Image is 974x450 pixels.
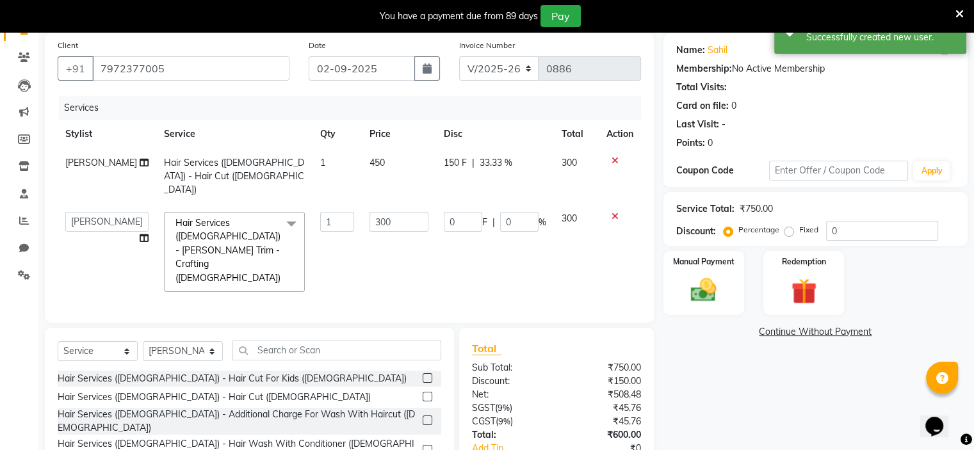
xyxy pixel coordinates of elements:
span: 150 F [444,156,467,170]
div: ₹45.76 [556,415,651,428]
div: Discount: [676,225,716,238]
div: - [722,118,726,131]
span: F [482,216,487,229]
a: Continue Without Payment [666,325,965,339]
span: [PERSON_NAME] [65,157,137,168]
div: Discount: [462,374,556,388]
button: +91 [58,56,93,81]
div: Hair Services ([DEMOGRAPHIC_DATA]) - Additional Charge For Wash With Haircut ([DEMOGRAPHIC_DATA]) [58,408,418,435]
img: _gift.svg [783,275,825,307]
label: Redemption [782,256,826,268]
label: Percentage [738,224,779,236]
span: CGST [472,415,496,427]
div: 0 [731,99,736,113]
img: _cash.svg [683,275,724,305]
label: Client [58,40,78,51]
a: Sahil [708,44,727,57]
div: 0 [708,136,713,150]
span: 1 [320,157,325,168]
div: Hair Services ([DEMOGRAPHIC_DATA]) - Hair Cut ([DEMOGRAPHIC_DATA]) [58,390,371,404]
th: Action [599,120,641,149]
div: ₹150.00 [556,374,651,388]
th: Qty [312,120,362,149]
div: Card on file: [676,99,729,113]
input: Search by Name/Mobile/Email/Code [92,56,289,81]
div: Name: [676,44,705,57]
span: 450 [369,157,385,168]
div: Total Visits: [676,81,727,94]
span: 9% [498,416,510,426]
button: Apply [913,161,950,181]
div: ₹750.00 [740,202,773,216]
button: Pay [540,5,581,27]
label: Date [309,40,326,51]
div: Successfully created new user. [806,31,957,44]
div: ₹45.76 [556,401,651,415]
th: Service [156,120,312,149]
th: Price [362,120,436,149]
span: 300 [562,213,577,224]
div: ( ) [462,415,556,428]
input: Search or Scan [232,341,441,360]
span: % [539,216,546,229]
div: Last Visit: [676,118,719,131]
span: 300 [562,157,577,168]
div: You have a payment due from 89 days [380,10,538,23]
div: No Active Membership [676,62,955,76]
div: ₹600.00 [556,428,651,442]
th: Disc [436,120,554,149]
div: Total: [462,428,556,442]
th: Stylist [58,120,156,149]
div: Points: [676,136,705,150]
div: Coupon Code [676,164,769,177]
span: | [472,156,475,170]
label: Fixed [799,224,818,236]
span: 33.33 % [480,156,512,170]
span: Hair Services ([DEMOGRAPHIC_DATA]) - [PERSON_NAME] Trim - Crafting ([DEMOGRAPHIC_DATA]) [175,217,280,284]
label: Manual Payment [673,256,735,268]
div: Membership: [676,62,732,76]
a: x [280,272,286,284]
div: Hair Services ([DEMOGRAPHIC_DATA]) - Hair Cut For Kids ([DEMOGRAPHIC_DATA]) [58,372,407,385]
th: Total [554,120,599,149]
iframe: chat widget [920,399,961,437]
input: Enter Offer / Coupon Code [769,161,909,181]
div: Service Total: [676,202,735,216]
span: Hair Services ([DEMOGRAPHIC_DATA]) - Hair Cut ([DEMOGRAPHIC_DATA]) [164,157,304,195]
span: 9% [498,403,510,413]
div: Net: [462,388,556,401]
span: | [492,216,495,229]
label: Invoice Number [459,40,515,51]
span: SGST [472,402,495,414]
div: Sub Total: [462,361,556,374]
div: Services [59,96,651,120]
div: ( ) [462,401,556,415]
span: Total [472,342,501,355]
div: ₹508.48 [556,388,651,401]
div: ₹750.00 [556,361,651,374]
